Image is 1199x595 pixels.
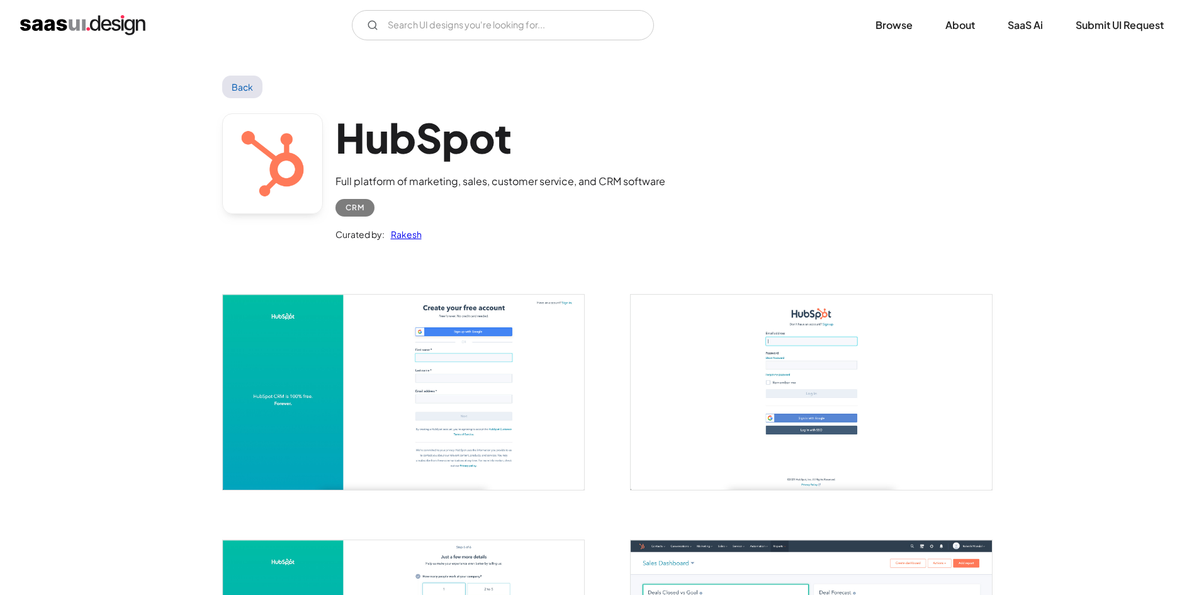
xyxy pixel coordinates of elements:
[335,113,665,162] h1: HubSpot
[335,227,385,242] div: Curated by:
[930,11,990,39] a: About
[860,11,928,39] a: Browse
[385,227,422,242] a: Rakesh
[335,174,665,189] div: Full platform of marketing, sales, customer service, and CRM software
[352,10,654,40] form: Email Form
[352,10,654,40] input: Search UI designs you're looking for...
[346,200,364,215] div: CRM
[222,76,263,98] a: Back
[20,15,145,35] a: home
[223,295,584,489] img: 6018af9b1474bdeae3bf54d8_HubSpot-create-account.jpg
[631,295,992,489] img: 6018af9b9614ec318a8533a9_HubSpot-login.jpg
[631,295,992,489] a: open lightbox
[993,11,1058,39] a: SaaS Ai
[223,295,584,489] a: open lightbox
[1061,11,1179,39] a: Submit UI Request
